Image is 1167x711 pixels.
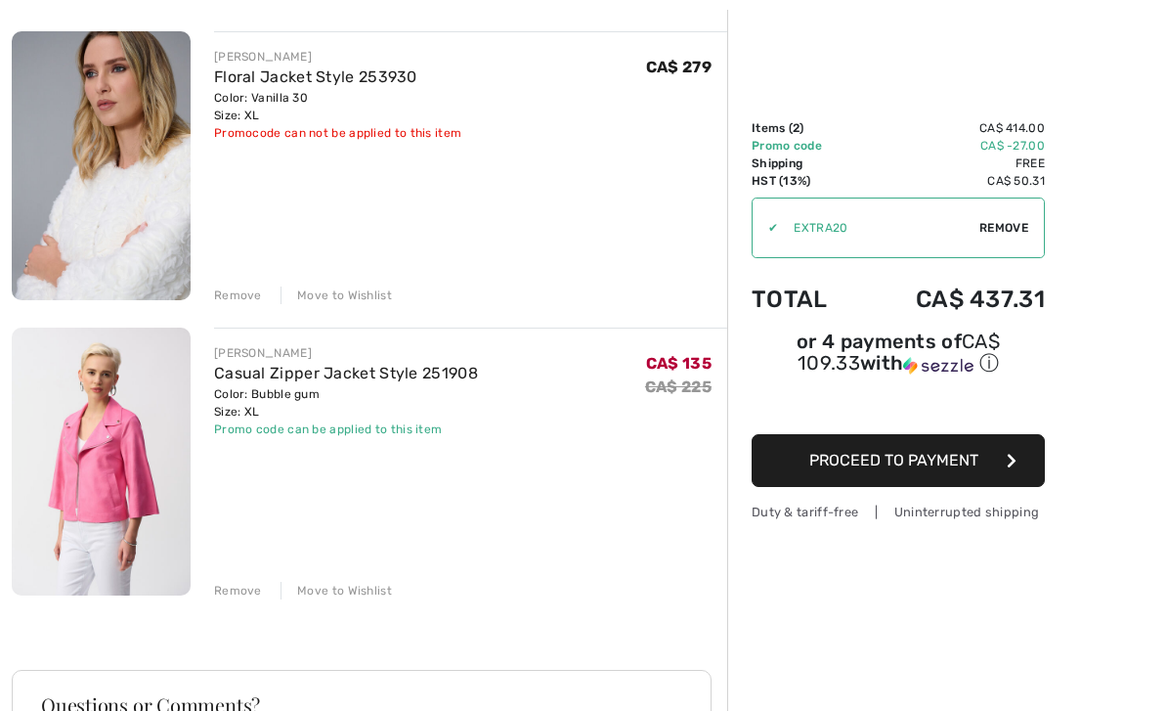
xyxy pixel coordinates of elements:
td: Shipping [752,155,860,172]
div: Move to Wishlist [281,582,392,600]
td: CA$ 437.31 [860,266,1045,333]
button: Proceed to Payment [752,434,1045,487]
img: Sezzle [903,357,973,375]
div: Move to Wishlist [281,287,392,304]
td: Promo code [752,137,860,155]
div: Duty & tariff-free | Uninterrupted shipping [752,503,1045,521]
td: CA$ 414.00 [860,119,1045,137]
td: Total [752,266,860,333]
div: Remove [214,582,262,600]
iframe: PayPal-paypal [752,383,1045,427]
td: HST (13%) [752,172,860,190]
s: CA$ 225 [645,378,712,396]
input: Promo code [778,199,979,257]
img: Floral Jacket Style 253930 [12,31,191,300]
span: 2 [793,121,800,135]
div: Remove [214,287,262,304]
span: CA$ 109.33 [798,330,1000,375]
div: [PERSON_NAME] [214,344,478,362]
a: Floral Jacket Style 253930 [214,67,417,86]
div: Promocode can not be applied to this item [214,124,461,142]
span: Remove [979,219,1028,237]
td: CA$ 50.31 [860,172,1045,190]
a: Casual Zipper Jacket Style 251908 [214,364,478,382]
span: CA$ 279 [646,58,712,76]
div: [PERSON_NAME] [214,48,461,66]
td: CA$ -27.00 [860,137,1045,155]
span: Proceed to Payment [809,451,978,469]
div: or 4 payments ofCA$ 109.33withSezzle Click to learn more about Sezzle [752,333,1045,383]
div: ✔ [753,219,778,237]
td: Free [860,155,1045,172]
td: Items ( ) [752,119,860,137]
span: CA$ 135 [646,354,712,373]
div: Promo code can be applied to this item [214,421,478,438]
div: Color: Vanilla 30 Size: XL [214,89,461,124]
div: or 4 payments of with [752,333,1045,377]
img: Casual Zipper Jacket Style 251908 [12,328,191,596]
div: Color: Bubble gum Size: XL [214,385,478,421]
